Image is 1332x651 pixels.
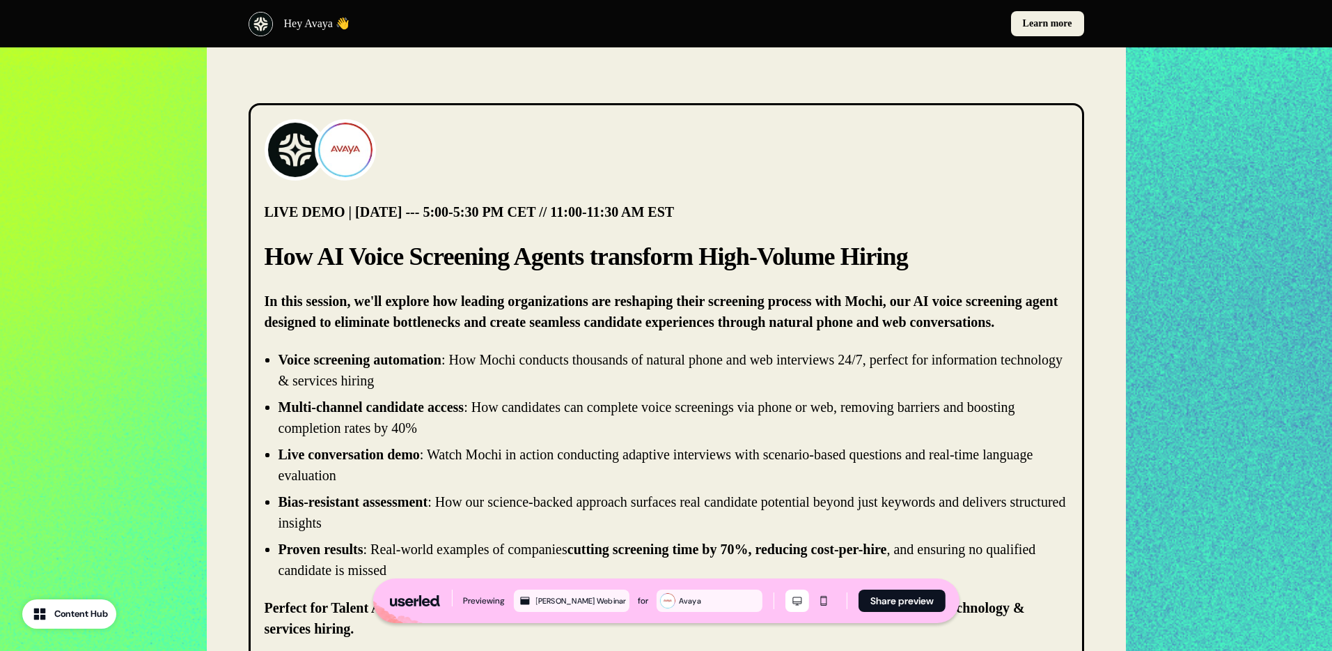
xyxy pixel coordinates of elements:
a: Learn more [1011,11,1084,36]
button: Content Hub [22,599,116,629]
div: for [638,594,648,608]
div: Previewing [463,594,505,608]
p: How AI Voice Screening Agents transform High-Volume Hiring [265,239,1068,274]
div: Content Hub [54,607,108,621]
p: : Watch Mochi in action conducting adaptive interviews with scenario-based questions and real-tim... [279,447,1033,483]
strong: In this session, we'll explore how leading organizations are reshaping their screening process wi... [265,293,1058,330]
strong: Proven results [279,542,363,557]
p: : Real-world examples of companies , and ensuring no qualified candidate is missed [279,542,1036,578]
strong: Multi-channel candidate access [279,399,464,415]
div: [PERSON_NAME] Webinar [535,595,626,607]
strong: Perfect for Talent Acquisition Leaders, High-Volume Recruiters, and HR Operations teams managing ... [265,600,1025,636]
p: Hey Avaya 👋 [284,15,350,32]
strong: LIVE DEMO | [DATE] --- 5:00-5:30 PM CET // 11:00-11:30 AM EST [265,204,675,220]
p: : How candidates can complete voice screenings via phone or web, removing barriers and boosting c... [279,399,1015,436]
button: Desktop mode [785,590,809,612]
strong: Live conversation demo [279,447,420,462]
strong: cutting screening time by 70%, reducing cost-per-hire [567,542,887,557]
strong: Bias-resistant assessment [279,494,428,510]
strong: Voice screening automation [279,352,441,367]
div: Avaya [679,595,760,607]
p: : How our science-backed approach surfaces real candidate potential beyond just keywords and deli... [279,494,1066,530]
button: Share preview [859,590,946,612]
p: : How Mochi conducts thousands of natural phone and web interviews 24/7, perfect for information ... [279,352,1063,388]
button: Mobile mode [812,590,836,612]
